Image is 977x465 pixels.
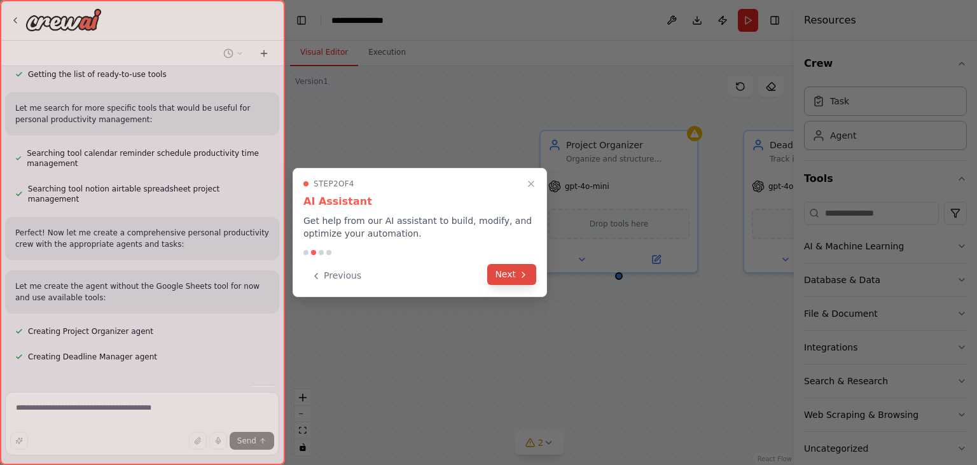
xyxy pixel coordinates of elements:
p: Get help from our AI assistant to build, modify, and optimize your automation. [303,214,536,240]
button: Previous [303,265,369,286]
h3: AI Assistant [303,194,536,209]
button: Hide left sidebar [293,11,310,29]
span: Step 2 of 4 [314,179,354,189]
button: Next [487,264,536,285]
button: Close walkthrough [523,176,539,191]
